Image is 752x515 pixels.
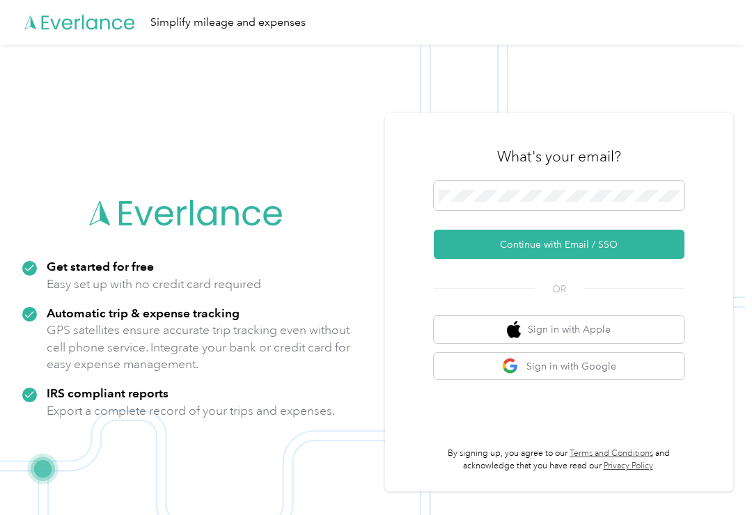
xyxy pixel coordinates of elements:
button: Continue with Email / SSO [434,230,684,259]
div: Simplify mileage and expenses [150,14,306,31]
p: GPS satellites ensure accurate trip tracking even without cell phone service. Integrate your bank... [47,322,351,373]
span: OR [535,282,583,296]
button: google logoSign in with Google [434,353,684,380]
p: By signing up, you agree to our and acknowledge that you have read our . [434,447,684,472]
strong: IRS compliant reports [47,386,169,400]
a: Privacy Policy [604,461,653,471]
h3: What's your email? [497,147,621,166]
a: Terms and Conditions [570,448,653,459]
p: Export a complete record of your trips and expenses. [47,402,335,420]
img: apple logo [507,321,521,338]
strong: Get started for free [47,259,154,274]
strong: Automatic trip & expense tracking [47,306,240,320]
p: Easy set up with no credit card required [47,276,261,293]
img: google logo [502,358,519,375]
button: apple logoSign in with Apple [434,316,684,343]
